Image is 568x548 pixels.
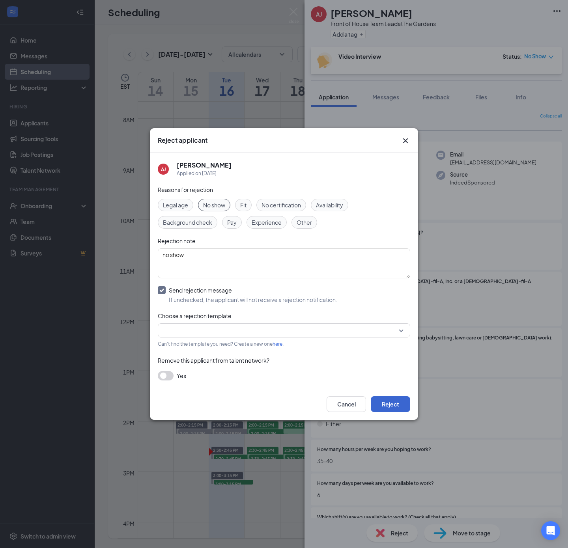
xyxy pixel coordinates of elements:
span: No certification [262,201,301,209]
span: Choose a rejection template [158,312,232,319]
span: Fit [240,201,247,209]
textarea: no show [158,248,410,278]
svg: Cross [401,136,410,145]
div: AJ [161,166,166,173]
span: Legal age [163,201,188,209]
span: Availability [316,201,343,209]
span: Yes [177,371,186,380]
span: Rejection note [158,237,196,244]
span: Can't find the template you need? Create a new one . [158,341,284,347]
h5: [PERSON_NAME] [177,161,232,170]
span: Background check [163,218,212,227]
span: Remove this applicant from talent network? [158,357,269,364]
span: Pay [227,218,237,227]
a: here [273,341,282,347]
span: Experience [252,218,282,227]
div: Applied on [DATE] [177,170,232,177]
div: Open Intercom Messenger [541,521,560,540]
span: No show [203,201,225,209]
button: Cancel [327,396,366,412]
h3: Reject applicant [158,136,207,145]
button: Reject [371,396,410,412]
span: Reasons for rejection [158,186,213,193]
button: Close [401,136,410,145]
span: Other [297,218,312,227]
